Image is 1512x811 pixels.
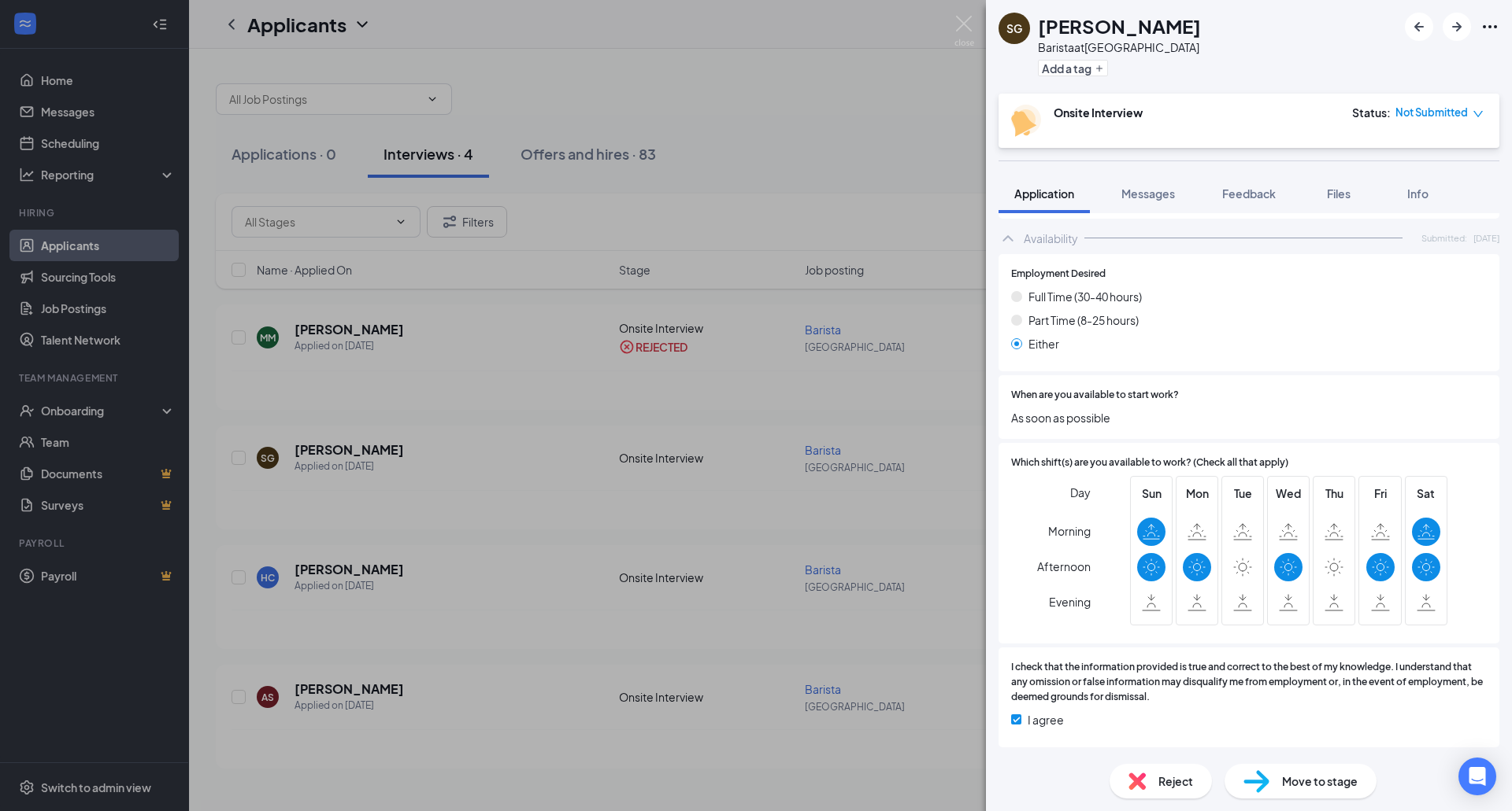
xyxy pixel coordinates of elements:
button: PlusAdd a tag [1038,60,1108,76]
span: [DATE] [1473,231,1499,245]
span: I check that the information provided is true and correct to the best of my knowledge. I understa... [1011,660,1487,705]
span: Info [1407,186,1429,201]
span: Fri [1366,485,1395,502]
span: Full Time (30-40 hours) [1028,288,1142,305]
button: ArrowLeftNew [1405,13,1433,41]
span: When are you available to start work? [1011,388,1179,403]
span: Not Submitted [1395,105,1468,120]
span: Employment Desired [1011,267,1106,282]
span: Which shift(s) are you available to work? (Check all that apply) [1011,455,1288,470]
span: Sat [1412,485,1440,502]
span: I agree [1028,711,1064,728]
svg: Plus [1095,64,1104,73]
b: Onsite Interview [1054,105,1143,120]
span: Feedback [1222,186,1276,201]
span: down [1473,109,1484,120]
svg: Ellipses [1480,17,1499,36]
span: Application [1014,186,1074,201]
span: Submitted: [1421,231,1467,245]
span: Either [1028,335,1059,352]
span: Wed [1274,485,1303,502]
svg: ArrowLeftNew [1410,17,1429,36]
span: Sun [1137,485,1165,502]
span: Move to stage [1282,772,1358,790]
button: ArrowRight [1443,13,1471,41]
div: Open Intercom Messenger [1458,758,1496,795]
span: Files [1327,186,1351,201]
span: Tue [1228,485,1257,502]
svg: ChevronUp [999,229,1017,248]
span: As soon as possible [1011,409,1487,426]
svg: ArrowRight [1447,17,1466,36]
h1: [PERSON_NAME] [1038,13,1201,39]
span: Mon [1183,485,1211,502]
div: Barista at [GEOGRAPHIC_DATA] [1038,39,1201,55]
span: Evening [1049,588,1091,616]
span: Messages [1121,186,1175,201]
span: Thu [1320,485,1348,502]
span: Reject [1158,772,1193,790]
span: Afternoon [1037,552,1091,581]
div: Status : [1352,105,1391,120]
span: Morning [1048,517,1091,545]
span: Day [1070,484,1091,501]
div: SG [1006,20,1022,36]
div: Availability [1024,230,1078,246]
span: Part Time (8-25 hours) [1028,311,1139,329]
